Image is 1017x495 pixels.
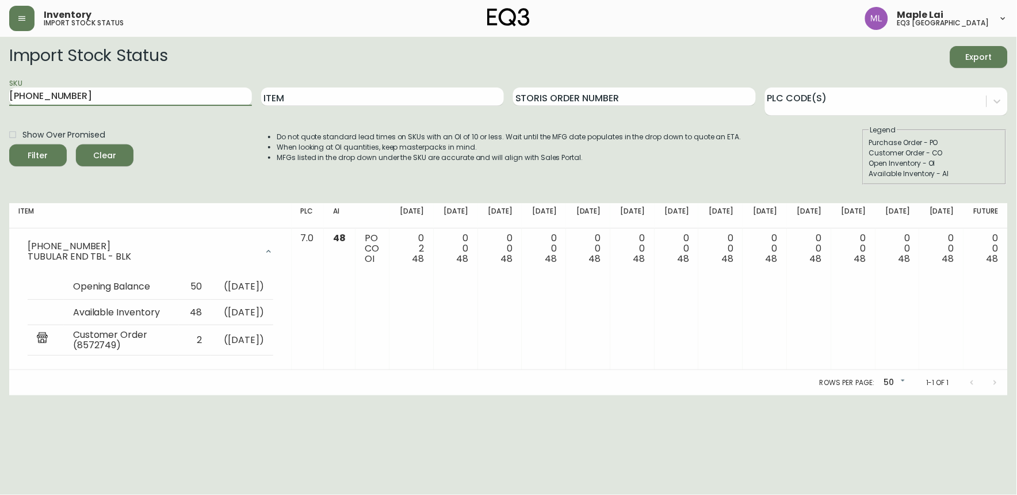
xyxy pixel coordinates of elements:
td: Customer Order (8572749) [64,325,179,356]
th: [DATE] [875,203,920,229]
h5: import stock status [44,20,124,26]
th: AI [324,203,355,229]
div: 0 0 [928,233,954,264]
th: [DATE] [743,203,787,229]
th: [DATE] [655,203,699,229]
span: 48 [333,231,346,245]
div: 0 0 [840,233,866,264]
th: [DATE] [919,203,964,229]
td: ( [DATE] ) [211,300,273,325]
span: 48 [677,252,689,265]
img: logo [487,8,530,26]
td: Opening Balance [64,275,179,300]
th: [DATE] [389,203,434,229]
div: 0 0 [973,233,999,264]
button: Clear [76,144,133,166]
th: [DATE] [478,203,522,229]
td: ( [DATE] ) [211,275,273,300]
th: [DATE] [566,203,610,229]
th: [DATE] [522,203,566,229]
div: 0 0 [531,233,557,264]
div: 0 0 [487,233,513,264]
div: 0 0 [575,233,601,264]
td: 50 [179,275,211,300]
span: 48 [457,252,469,265]
div: PO CO [365,233,380,264]
div: Open Inventory - OI [869,158,1000,169]
th: [DATE] [610,203,655,229]
th: [DATE] [787,203,831,229]
span: 48 [942,252,954,265]
div: [PHONE_NUMBER]TUBULAR END TBL - BLK [18,233,282,270]
p: Rows per page: [820,378,874,388]
div: 0 0 [620,233,645,264]
div: 0 0 [885,233,911,264]
div: 0 0 [796,233,822,264]
span: 48 [766,252,778,265]
th: Item [9,203,292,229]
span: 48 [898,252,910,265]
h2: Import Stock Status [9,46,167,68]
legend: Legend [869,125,897,135]
span: 48 [633,252,645,265]
div: Available Inventory - AI [869,169,1000,179]
div: 0 0 [443,233,469,264]
span: Clear [85,148,124,163]
span: 48 [810,252,822,265]
span: 48 [721,252,733,265]
span: 48 [545,252,557,265]
th: Future [964,203,1008,229]
div: 0 0 [752,233,778,264]
td: ( [DATE] ) [211,325,273,356]
button: Filter [9,144,67,166]
div: 0 2 [399,233,425,264]
span: 48 [589,252,601,265]
td: 7.0 [292,229,324,371]
th: PLC [292,203,324,229]
div: [PHONE_NUMBER] [28,241,257,252]
td: 2 [179,325,211,356]
li: MFGs listed in the drop down under the SKU are accurate and will align with Sales Portal. [277,153,741,163]
span: Maple Lai [897,10,944,20]
span: Inventory [44,10,91,20]
span: 48 [500,252,513,265]
img: retail_report.svg [37,332,48,346]
div: TUBULAR END TBL - BLK [28,252,257,262]
span: 48 [854,252,866,265]
th: [DATE] [831,203,875,229]
span: 48 [412,252,425,265]
td: Available Inventory [64,300,179,325]
p: 1-1 of 1 [926,378,949,388]
span: Show Over Promised [22,129,105,141]
div: 0 0 [664,233,690,264]
span: Export [959,50,999,64]
span: 48 [987,252,999,265]
h5: eq3 [GEOGRAPHIC_DATA] [897,20,989,26]
div: 50 [879,374,908,393]
div: Customer Order - CO [869,148,1000,158]
li: Do not quote standard lead times on SKUs with an OI of 10 or less. Wait until the MFG date popula... [277,132,741,142]
li: When looking at OI quantities, keep masterpacks in mind. [277,142,741,153]
span: OI [365,252,374,265]
th: [DATE] [698,203,743,229]
div: Filter [28,148,48,163]
button: Export [950,46,1008,68]
div: Purchase Order - PO [869,138,1000,148]
td: 48 [179,300,211,325]
th: [DATE] [434,203,478,229]
img: 61e28cffcf8cc9f4e300d877dd684943 [865,7,888,30]
div: 0 0 [708,233,733,264]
